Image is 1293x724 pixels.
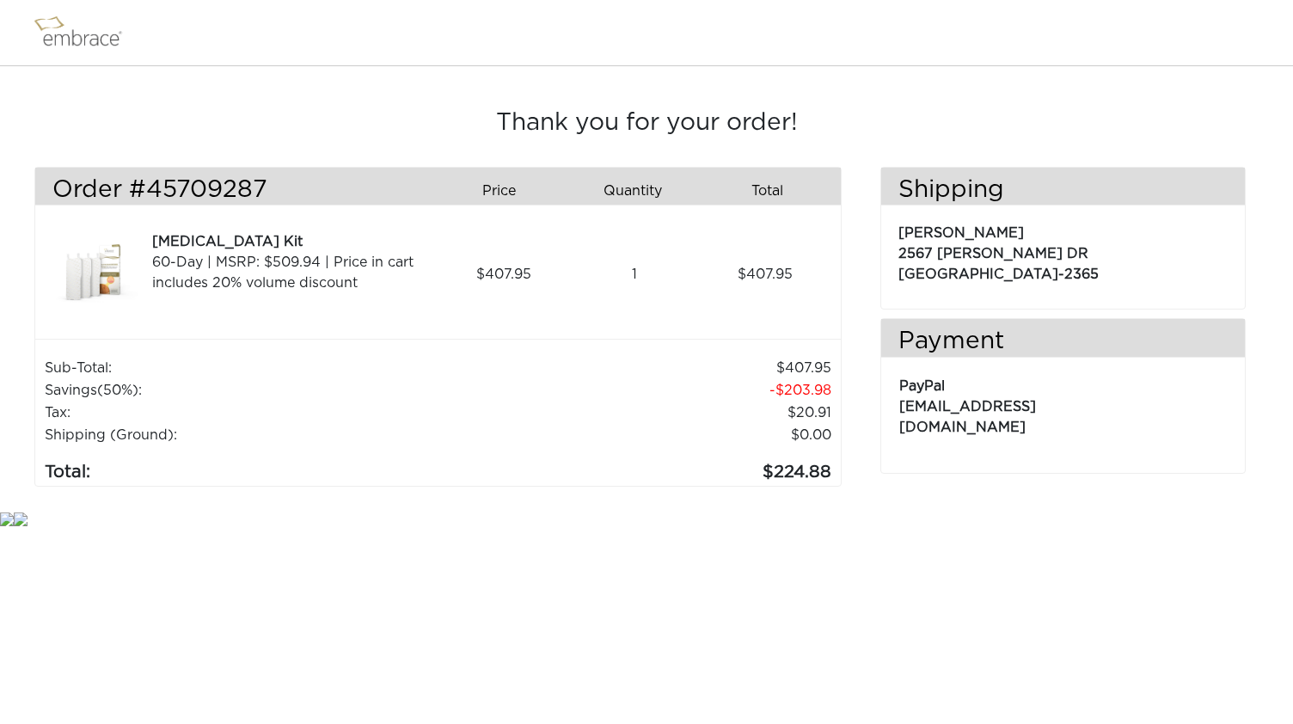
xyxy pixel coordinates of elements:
div: [MEDICAL_DATA] Kit [152,231,432,252]
img: a09f5d18-8da6-11e7-9c79-02e45ca4b85b.jpeg [52,231,138,317]
img: logo.png [30,11,142,54]
h3: Order #45709287 [52,176,426,206]
h3: Payment [881,328,1245,357]
p: [PERSON_NAME] 2567 [PERSON_NAME] DR [GEOGRAPHIC_DATA]-2365 [898,214,1228,285]
span: 407.95 [738,264,793,285]
td: Sub-Total: [44,357,478,379]
h3: Shipping [881,176,1245,206]
span: 1 [632,264,637,285]
td: Shipping (Ground): [44,424,478,446]
td: 203.98 [478,379,833,402]
img: star.gif [14,512,28,526]
td: Tax: [44,402,478,424]
h3: Thank you for your order! [34,109,1259,138]
span: PayPal [899,379,945,393]
div: Total [707,176,841,206]
span: (50%) [97,383,138,397]
td: 407.95 [478,357,833,379]
span: Quantity [604,181,662,201]
td: Savings : [44,379,478,402]
span: [EMAIL_ADDRESS][DOMAIN_NAME] [899,400,1036,434]
span: 407.95 [476,264,531,285]
td: Total: [44,446,478,486]
div: Price [438,176,573,206]
div: 60-Day | MSRP: $509.94 | Price in cart includes 20% volume discount [152,252,432,293]
td: 224.88 [478,446,833,486]
td: $0.00 [478,424,833,446]
td: 20.91 [478,402,833,424]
